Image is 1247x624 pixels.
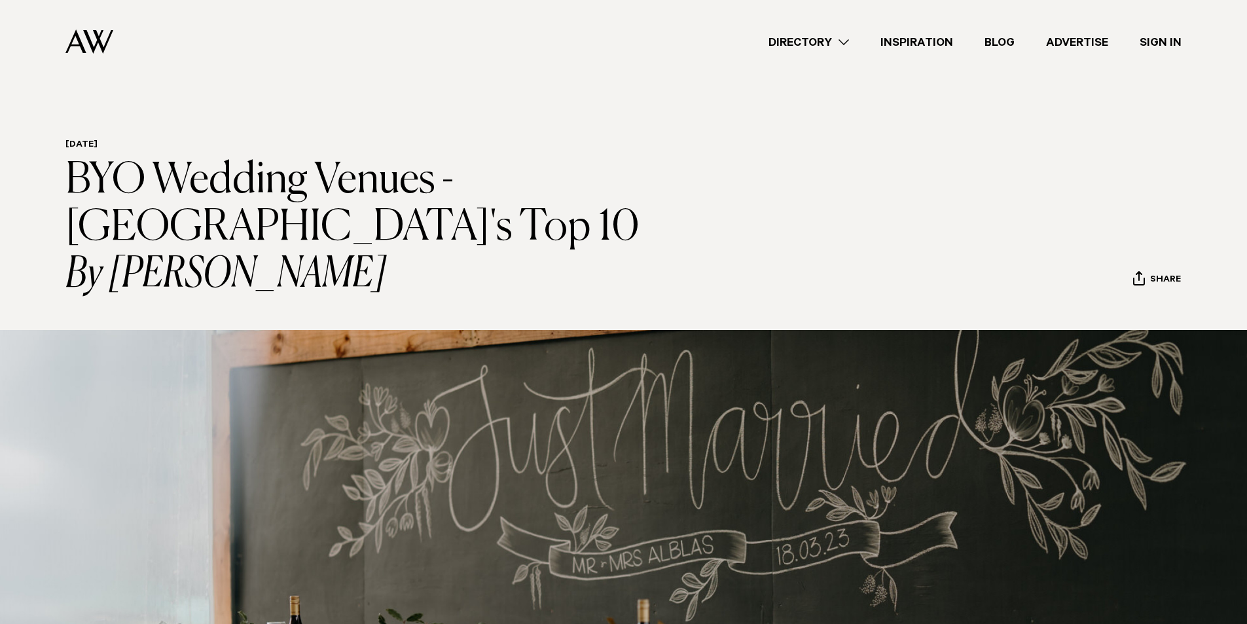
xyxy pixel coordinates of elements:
[65,139,671,152] h6: [DATE]
[1132,270,1182,290] button: Share
[65,251,671,299] i: By [PERSON_NAME]
[865,33,969,51] a: Inspiration
[65,29,113,54] img: Auckland Weddings Logo
[1124,33,1197,51] a: Sign In
[1030,33,1124,51] a: Advertise
[65,157,671,299] h1: BYO Wedding Venues - [GEOGRAPHIC_DATA]'s Top 10
[753,33,865,51] a: Directory
[969,33,1030,51] a: Blog
[1150,274,1181,287] span: Share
